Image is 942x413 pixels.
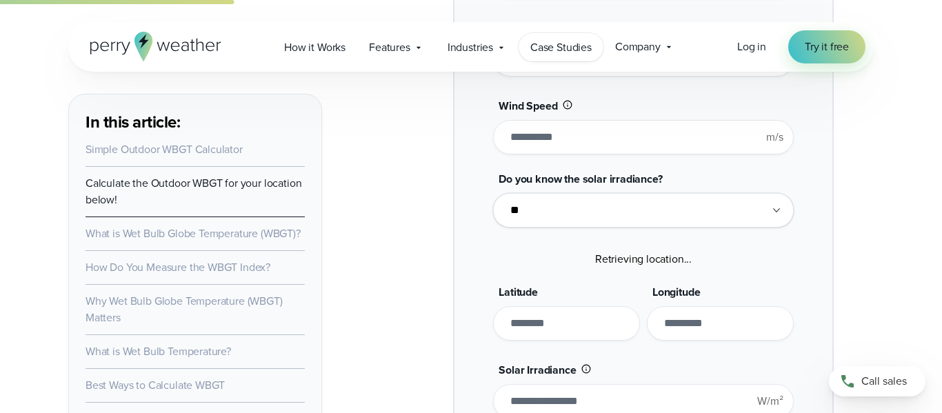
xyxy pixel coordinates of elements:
[86,343,231,359] a: What is Wet Bulb Temperature?
[499,284,538,300] span: Latitude
[652,284,700,300] span: Longitude
[805,39,849,55] span: Try it free
[86,141,243,157] a: Simple Outdoor WBGT Calculator
[519,33,603,61] a: Case Studies
[737,39,766,55] a: Log in
[861,373,907,390] span: Call sales
[86,377,225,393] a: Best Ways to Calculate WBGT
[272,33,357,61] a: How it Works
[499,362,576,378] span: Solar Irradiance
[86,259,270,275] a: How Do You Measure the WBGT Index?
[86,111,305,133] h3: In this article:
[499,171,662,187] span: Do you know the solar irradiance?
[86,293,283,325] a: Why Wet Bulb Globe Temperature (WBGT) Matters
[499,20,584,36] span: Relative Humidity
[86,175,301,208] a: Calculate the Outdoor WBGT for your location below!
[284,39,345,56] span: How it Works
[595,251,692,267] span: Retrieving location...
[499,98,557,114] span: Wind Speed
[788,30,865,63] a: Try it free
[737,39,766,54] span: Log in
[530,39,592,56] span: Case Studies
[829,366,925,396] a: Call sales
[448,39,493,56] span: Industries
[369,39,410,56] span: Features
[86,225,301,241] a: What is Wet Bulb Globe Temperature (WBGT)?
[615,39,661,55] span: Company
